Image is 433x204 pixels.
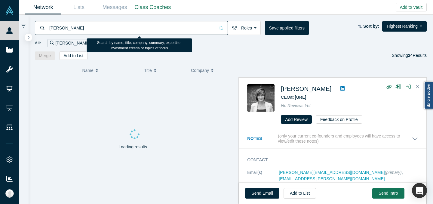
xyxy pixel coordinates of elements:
span: Title [144,64,152,77]
button: Feedback on Profile [316,115,362,124]
a: [PERSON_NAME][EMAIL_ADDRESS][DOMAIN_NAME] [279,170,385,175]
input: Search by name, title, company, summary, expertise, investment criteria or topics of focus [49,21,215,35]
button: Add Review [281,115,312,124]
button: Add to List [59,51,88,60]
a: [URL] [295,95,306,100]
a: Network [25,0,61,14]
button: Merge [35,51,55,60]
img: Alchemist Vault Logo [5,6,14,15]
button: Save applied filters [265,21,309,35]
span: All: [35,40,41,46]
h3: Notes [247,135,277,142]
strong: Sort by: [363,24,379,29]
div: Showing [392,51,427,60]
strong: 24 [408,53,413,58]
dd: , [279,169,418,182]
dt: Email(s) [247,169,279,188]
img: Ally Hoang's Account [5,189,14,198]
button: Add to List [284,188,316,199]
a: Report a bug! [424,82,433,109]
p: Loading results... [118,144,151,150]
button: Title [144,64,185,77]
button: Close [413,82,422,92]
a: [EMAIL_ADDRESS][PERSON_NAME][DOMAIN_NAME] [279,176,385,181]
button: Name [82,64,138,77]
span: Name [82,64,93,77]
span: Company [191,64,209,77]
button: Company [191,64,232,77]
span: No Reviews Yet [281,103,311,108]
span: (primary) [385,170,402,175]
span: CEO at [281,95,306,100]
img: Aida Ahmadzadegan-Shapiro's Profile Image [247,84,275,112]
button: Remove Filter [90,40,94,47]
a: [PERSON_NAME] [281,85,331,92]
h3: Contact [247,157,410,163]
p: (only your current co-founders and employees will have access to view/edit these notes) [278,134,412,144]
button: Add to Vault [396,3,427,11]
a: Class Coaches [133,0,173,14]
button: Highest Ranking [382,21,427,32]
button: Roles [228,21,261,35]
a: Lists [61,0,97,14]
a: Messages [97,0,133,14]
button: Notes (only your current co-founders and employees will have access to view/edit these notes) [247,134,418,144]
button: Send Intro [372,188,404,199]
span: Results [408,53,427,58]
a: Send Email [245,188,279,199]
div: [PERSON_NAME] [47,39,97,47]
